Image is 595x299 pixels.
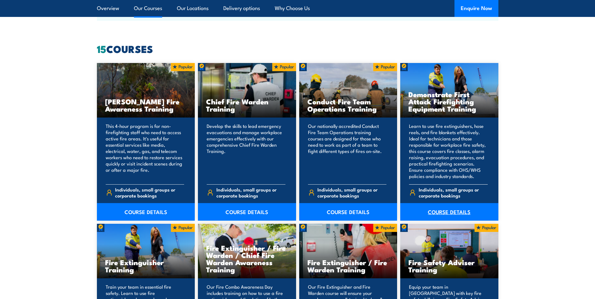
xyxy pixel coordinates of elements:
strong: 15 [97,41,106,56]
a: COURSE DETAILS [198,203,296,221]
p: Learn to use fire extinguishers, hose reels, and fire blankets effectively. Ideal for technicians... [409,123,488,179]
a: COURSE DETAILS [97,203,195,221]
span: Individuals, small groups or corporate bookings [115,186,184,198]
p: This 4-hour program is for non-firefighting staff who need to access active fire areas. It's usef... [106,123,184,179]
a: COURSE DETAILS [400,203,498,221]
a: COURSE DETAILS [299,203,397,221]
h3: Fire Extinguisher / Fire Warden Training [307,259,389,273]
h3: Fire Extinguisher Training [105,259,187,273]
h3: Fire Safety Adviser Training [408,259,490,273]
h3: Demonstrate First Attack Firefighting Equipment Training [408,91,490,112]
h3: Fire Extinguisher / Fire Warden / Chief Fire Warden Awareness Training [206,244,288,273]
span: Individuals, small groups or corporate bookings [216,186,285,198]
h3: Chief Fire Warden Training [206,98,288,112]
h3: [PERSON_NAME] Fire Awareness Training [105,98,187,112]
p: Develop the skills to lead emergency evacuations and manage workplace emergencies effectively wit... [207,123,285,179]
span: Individuals, small groups or corporate bookings [419,186,488,198]
p: Our nationally accredited Conduct Fire Team Operations training courses are designed for those wh... [308,123,387,179]
h3: Conduct Fire Team Operations Training [307,98,389,112]
span: Individuals, small groups or corporate bookings [317,186,386,198]
h2: COURSES [97,44,498,53]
